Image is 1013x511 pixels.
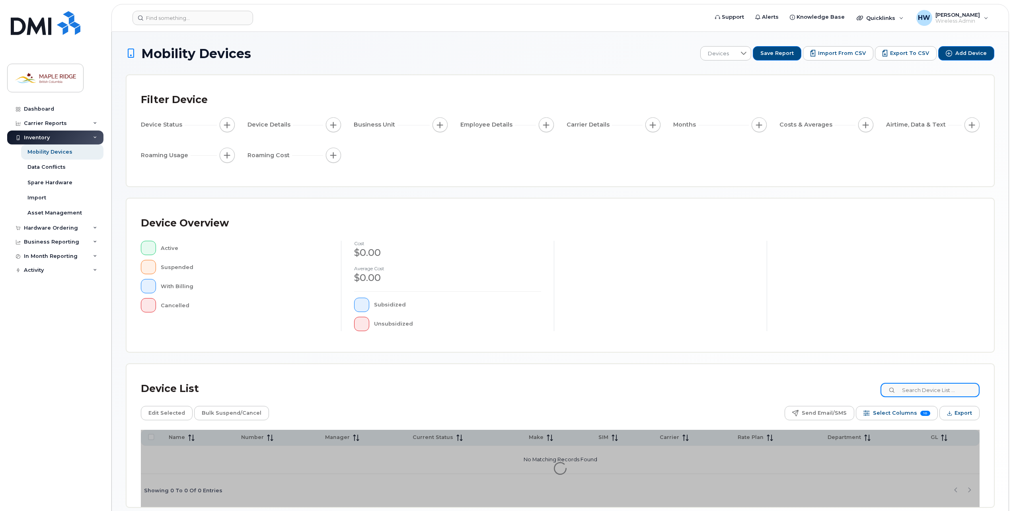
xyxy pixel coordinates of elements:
[161,241,329,255] div: Active
[785,406,854,420] button: Send Email/SMS
[818,50,866,57] span: Import from CSV
[194,406,269,420] button: Bulk Suspend/Cancel
[673,121,698,129] span: Months
[701,47,736,61] span: Devices
[161,260,329,274] div: Suspended
[875,46,937,60] button: Export to CSV
[141,90,208,110] div: Filter Device
[247,121,293,129] span: Device Details
[939,406,980,420] button: Export
[803,46,873,60] button: Import from CSV
[856,406,938,420] button: Select Columns 10
[161,279,329,293] div: With Billing
[938,46,994,60] button: Add Device
[202,407,261,419] span: Bulk Suspend/Cancel
[161,298,329,312] div: Cancelled
[141,151,191,160] span: Roaming Usage
[374,317,542,331] div: Unsubsidized
[354,266,541,271] h4: Average cost
[753,46,801,60] button: Save Report
[881,383,980,397] input: Search Device List ...
[920,411,930,416] span: 10
[354,271,541,285] div: $0.00
[141,47,251,60] span: Mobility Devices
[148,407,185,419] span: Edit Selected
[890,50,929,57] span: Export to CSV
[802,407,847,419] span: Send Email/SMS
[374,298,542,312] div: Subsidized
[247,151,292,160] span: Roaming Cost
[955,50,987,57] span: Add Device
[955,407,972,419] span: Export
[141,406,193,420] button: Edit Selected
[141,121,185,129] span: Device Status
[760,50,794,57] span: Save Report
[567,121,612,129] span: Carrier Details
[886,121,948,129] span: Airtime, Data & Text
[141,378,199,399] div: Device List
[354,121,397,129] span: Business Unit
[354,241,541,246] h4: cost
[354,246,541,259] div: $0.00
[141,213,229,234] div: Device Overview
[779,121,835,129] span: Costs & Averages
[460,121,515,129] span: Employee Details
[873,407,917,419] span: Select Columns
